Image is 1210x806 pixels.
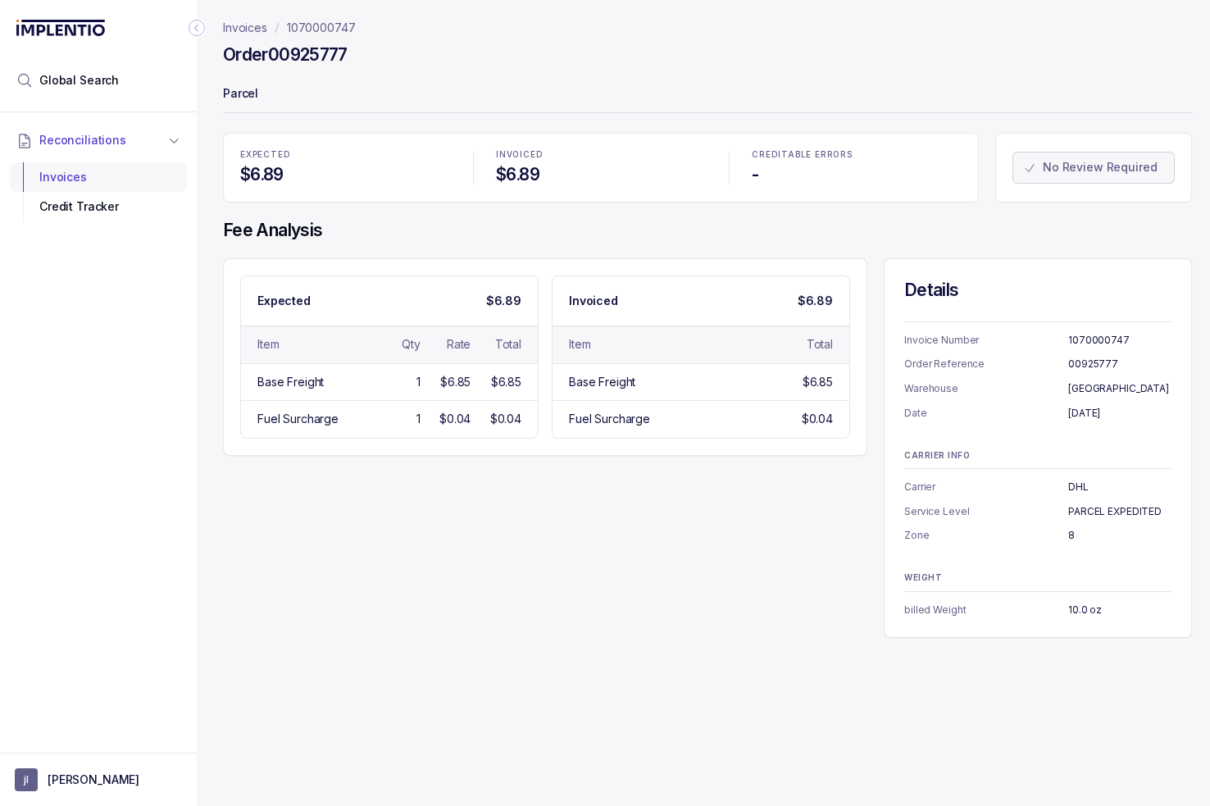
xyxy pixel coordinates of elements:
[904,332,1171,421] ul: Information Summary
[904,573,1171,583] p: WEIGHT
[1043,159,1157,175] p: No Review Required
[39,72,119,89] span: Global Search
[904,332,1068,348] p: Invoice Number
[904,602,1171,618] ul: Information Summary
[23,162,174,192] div: Invoices
[287,20,356,36] a: 1070000747
[904,479,1068,495] p: Carrier
[10,159,187,225] div: Reconciliations
[1068,503,1171,520] p: PARCEL EXPEDITED
[223,20,267,36] a: Invoices
[798,293,833,309] p: $6.89
[15,768,182,791] button: User initials[PERSON_NAME]
[803,374,833,390] div: $6.85
[15,768,38,791] span: User initials
[569,374,635,390] div: Base Freight
[802,411,833,427] div: $0.04
[904,380,1068,397] p: Warehouse
[904,479,1171,544] ul: Information Summary
[1068,356,1171,372] p: 00925777
[569,411,650,427] div: Fuel Surcharge
[904,503,1068,520] p: Service Level
[10,122,187,158] button: Reconciliations
[1068,332,1171,348] p: 1070000747
[447,336,471,353] div: Rate
[1068,527,1171,544] p: 8
[486,293,521,309] p: $6.89
[1068,405,1171,421] p: [DATE]
[223,219,1192,242] h4: Fee Analysis
[904,405,1068,421] p: Date
[257,293,311,309] p: Expected
[223,20,356,36] nav: breadcrumb
[440,374,471,390] div: $6.85
[257,374,324,390] div: Base Freight
[807,336,833,353] div: Total
[752,150,962,160] p: CREDITABLE ERRORS
[1068,479,1171,495] p: DHL
[904,279,1171,302] h4: Details
[491,374,521,390] div: $6.85
[1068,380,1171,397] p: [GEOGRAPHIC_DATA]
[752,163,962,186] h4: -
[495,336,521,353] div: Total
[48,772,139,788] p: [PERSON_NAME]
[904,527,1068,544] p: Zone
[257,411,339,427] div: Fuel Surcharge
[257,336,279,353] div: Item
[904,356,1068,372] p: Order Reference
[416,411,421,427] div: 1
[904,602,1068,618] p: billed Weight
[416,374,421,390] div: 1
[1068,602,1171,618] p: 10.0 oz
[187,18,207,38] div: Collapse Icon
[569,293,618,309] p: Invoiced
[496,163,706,186] h4: $6.89
[223,79,1192,112] p: Parcel
[23,192,174,221] div: Credit Tracker
[439,411,471,427] div: $0.04
[904,451,1171,461] p: CARRIER INFO
[402,336,421,353] div: Qty
[240,163,450,186] h4: $6.89
[223,43,348,66] h4: Order 00925777
[490,411,521,427] div: $0.04
[39,132,126,148] span: Reconciliations
[240,150,450,160] p: EXPECTED
[569,336,590,353] div: Item
[496,150,706,160] p: INVOICED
